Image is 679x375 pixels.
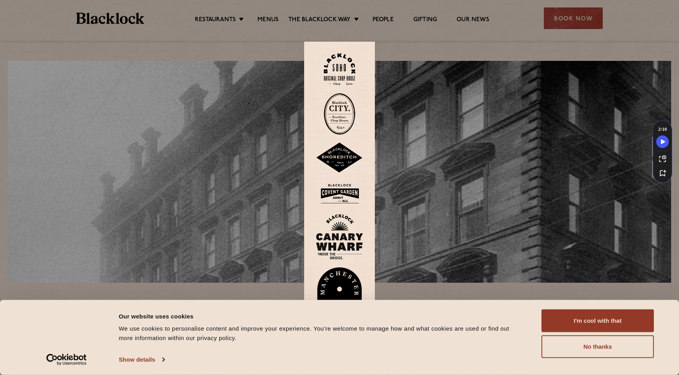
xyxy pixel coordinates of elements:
img: BL_Manchester_Logo-bleed.png [316,267,363,322]
button: No thanks [541,335,654,358]
button: I'm cool with that [541,309,654,332]
div: Our website uses cookies [119,311,524,321]
img: Shoreditch-stamp-v2-default.svg [316,143,363,173]
img: BLA_1470_CoventGarden_Website_Solid.svg [316,181,363,207]
img: Soho-stamp-default.svg [324,53,355,85]
a: Usercentrics Cookiebot - opens in a new window [32,354,101,366]
div: We use cookies to personalise content and improve your experience. You're welcome to manage how a... [119,324,524,343]
img: BL_CW_Logo_Website.svg [316,214,363,260]
img: City-stamp-default.svg [324,93,355,135]
a: Show details [119,354,164,366]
